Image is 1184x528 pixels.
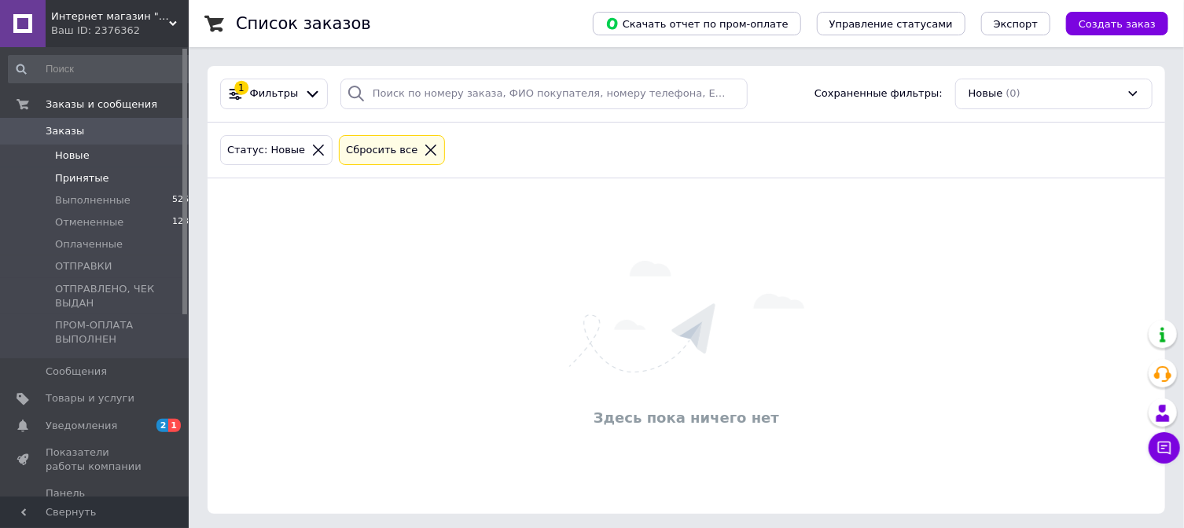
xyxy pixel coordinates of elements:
[343,142,421,159] div: Сбросить все
[593,12,801,35] button: Скачать отчет по пром-оплате
[994,18,1038,30] span: Экспорт
[829,18,953,30] span: Управление статусами
[236,14,371,33] h1: Список заказов
[55,259,112,273] span: ОТПРАВКИ
[168,419,181,432] span: 1
[55,282,189,310] span: ОТПРАВЛЕНО, ЧЕК ВЫДАН
[605,16,789,31] span: Скачать отчет по пром-оплате
[172,193,194,207] span: 5268
[250,86,299,101] span: Фильтры
[969,86,1003,101] span: Новые
[55,237,123,251] span: Оплаченные
[55,148,90,163] span: Новые
[981,12,1050,35] button: Экспорт
[51,9,169,24] span: Интернет магазин "Zabawki"
[817,12,965,35] button: Управление статусами
[46,124,84,138] span: Заказы
[46,419,117,433] span: Уведомления
[1050,17,1168,29] a: Создать заказ
[234,81,248,95] div: 1
[1006,87,1020,99] span: (0)
[46,486,145,515] span: Панель управления
[46,97,157,112] span: Заказы и сообщения
[51,24,189,38] div: Ваш ID: 2376362
[1066,12,1168,35] button: Создать заказ
[55,215,123,229] span: Отмененные
[46,365,107,379] span: Сообщения
[340,79,748,109] input: Поиск по номеру заказа, ФИО покупателя, номеру телефона, Email, номеру накладной
[8,55,196,83] input: Поиск
[55,171,109,185] span: Принятые
[814,86,943,101] span: Сохраненные фильтры:
[46,391,134,405] span: Товары и услуги
[1149,432,1180,464] button: Чат с покупателем
[55,318,189,346] span: ПРОМ-ОПЛАТА ВЫПОЛНЕН
[55,193,131,207] span: Выполненные
[156,419,169,432] span: 2
[224,142,308,159] div: Статус: Новые
[1079,18,1156,30] span: Создать заказ
[215,408,1157,427] div: Здесь пока ничего нет
[172,215,194,229] span: 1238
[46,445,145,474] span: Показатели работы компании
